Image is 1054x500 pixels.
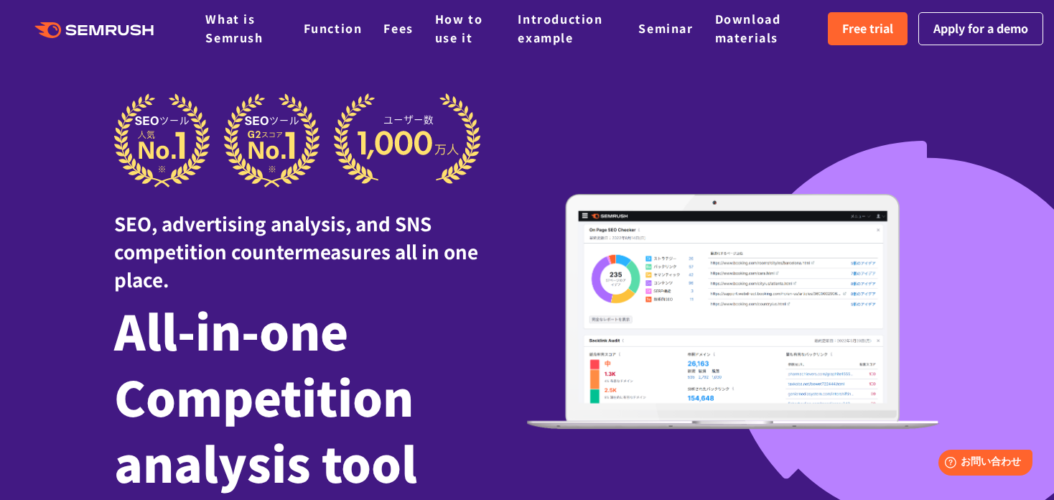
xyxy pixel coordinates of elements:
a: What is Semrush [205,10,263,46]
a: Free trial [828,12,908,45]
iframe: Help widget launcher [926,444,1038,484]
div: SEO, advertising analysis, and SNS competition countermeasures all in one place. [114,187,527,293]
a: Fees [383,19,413,37]
a: How to use it [435,10,483,46]
a: Download materials [715,10,781,46]
a: Seminar [638,19,693,37]
span: Free trial [842,19,893,38]
a: Function [304,19,363,37]
h1: All-in-one Competition analysis tool [114,297,527,495]
a: Apply for a demo [918,12,1043,45]
a: Introduction example [518,10,602,46]
span: Apply for a demo [933,19,1028,38]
